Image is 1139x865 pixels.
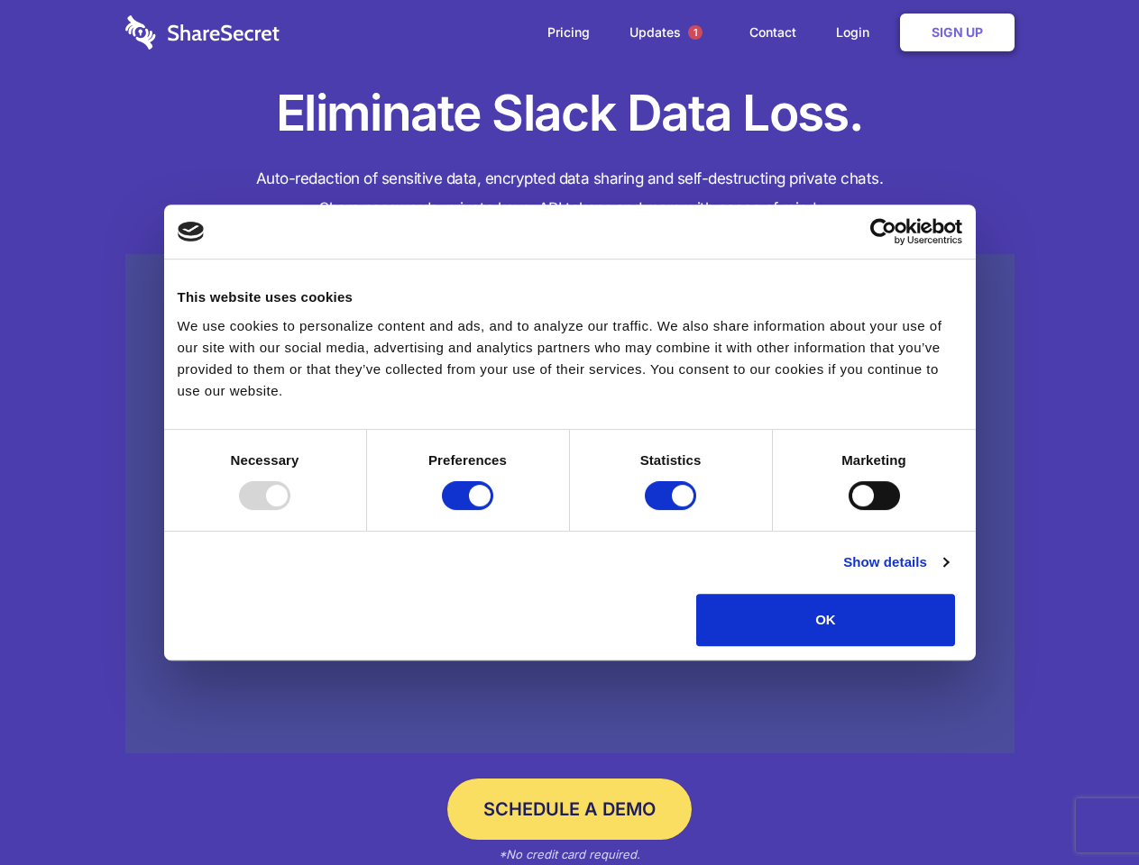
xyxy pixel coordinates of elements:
span: 1 [688,25,703,40]
strong: Necessary [231,452,299,468]
a: Schedule a Demo [447,778,692,840]
div: This website uses cookies [178,287,962,308]
img: logo [178,222,205,241]
a: Show details [843,551,948,573]
strong: Statistics [640,452,702,468]
a: Sign Up [900,14,1015,51]
a: Wistia video thumbnail [125,254,1015,754]
em: *No credit card required. [499,847,640,861]
a: Usercentrics Cookiebot - opens in a new window [804,218,962,245]
button: OK [696,594,955,646]
img: logo-wordmark-white-trans-d4663122ce5f474addd5e946df7df03e33cb6a1c49d2221995e7729f52c070b2.svg [125,15,280,50]
a: Login [818,5,896,60]
a: Pricing [529,5,608,60]
h1: Eliminate Slack Data Loss. [125,81,1015,146]
a: Contact [731,5,814,60]
strong: Marketing [841,452,906,468]
div: We use cookies to personalize content and ads, and to analyze our traffic. We also share informat... [178,315,962,402]
strong: Preferences [428,452,507,468]
h4: Auto-redaction of sensitive data, encrypted data sharing and self-destructing private chats. Shar... [125,164,1015,223]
